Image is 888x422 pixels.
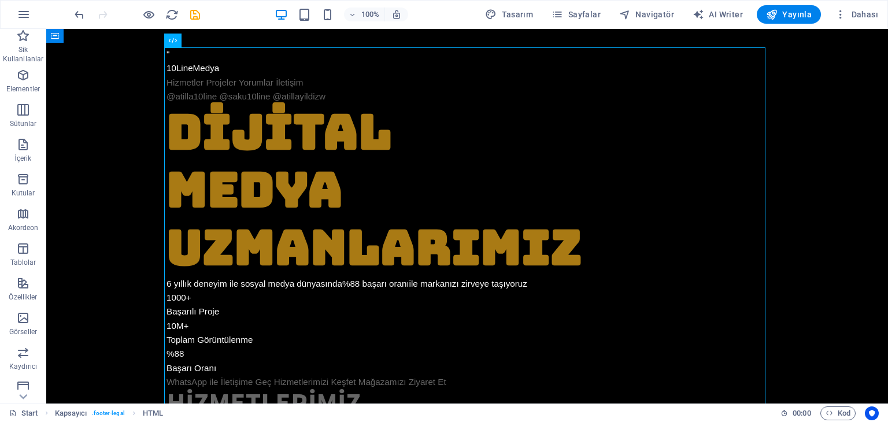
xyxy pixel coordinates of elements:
nav: breadcrumb [55,406,164,420]
span: Seçmek için tıkla. Düzenlemek için çift tıkla [143,406,163,420]
p: Tablolar [10,258,36,267]
p: Kutular [12,188,35,198]
button: undo [72,8,86,21]
p: İçerik [14,154,31,163]
button: 100% [344,8,385,21]
button: save [188,8,202,21]
button: Kod [820,406,856,420]
span: AI Writer [693,9,743,20]
button: reload [165,8,179,21]
i: Sayfayı yeniden yükleyin [165,8,179,21]
p: Elementler [6,84,40,94]
span: Sayfalar [552,9,601,20]
span: Yayınla [766,9,812,20]
h6: 100% [361,8,380,21]
button: Navigatör [615,5,679,24]
span: Tasarım [485,9,533,20]
span: Dahası [835,9,878,20]
span: Kod [826,406,850,420]
i: Geri al: HTML'yi değiştir (Ctrl+Z) [73,8,86,21]
p: Kaydırıcı [9,362,37,371]
span: Seçmek için tıkla. Düzenlemek için çift tıkla [55,406,87,420]
p: Akordeon [8,223,39,232]
button: Tasarım [480,5,538,24]
h6: Oturum süresi [780,406,811,420]
button: Yayınla [757,5,821,24]
i: Kaydet (Ctrl+S) [188,8,202,21]
a: Seçimi iptal etmek için tıkla. Sayfaları açmak için çift tıkla [9,406,38,420]
span: 00 00 [793,406,811,420]
button: Usercentrics [865,406,879,420]
span: Navigatör [619,9,674,20]
div: Tasarım (Ctrl+Alt+Y) [480,5,538,24]
p: Görseller [9,327,37,336]
button: Ön izleme modundan çıkıp düzenlemeye devam etmek için buraya tıklayın [142,8,156,21]
p: Özellikler [9,293,37,302]
button: Sayfalar [547,5,605,24]
span: : [801,409,802,417]
p: Sütunlar [10,119,37,128]
button: AI Writer [688,5,748,24]
button: Dahası [830,5,883,24]
i: Yeniden boyutlandırmada yakınlaştırma düzeyini seçilen cihaza uyacak şekilde otomatik olarak ayarla. [391,9,402,20]
span: . footer-legal [92,406,125,420]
